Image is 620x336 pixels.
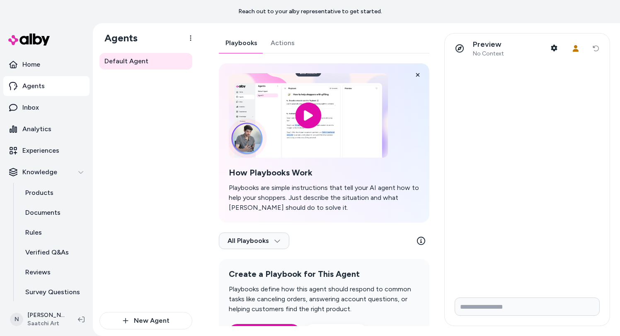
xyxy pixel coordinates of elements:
[17,203,90,223] a: Documents
[27,311,65,319] p: [PERSON_NAME]
[228,237,281,245] span: All Playbooks
[3,55,90,74] a: Home
[3,98,90,118] a: Inbox
[22,124,51,134] p: Analytics
[25,228,42,238] p: Rules
[17,242,90,262] a: Verified Q&As
[219,233,289,249] button: All Playbooks
[99,53,192,70] a: Default Agent
[264,33,301,53] a: Actions
[229,284,419,314] p: Playbooks define how this agent should respond to common tasks like canceling orders, answering a...
[22,146,59,156] p: Experiences
[22,103,39,113] p: Inbox
[104,56,148,66] span: Default Agent
[22,60,40,70] p: Home
[455,298,600,316] input: Write your prompt here
[229,183,419,213] p: Playbooks are simple instructions that tell your AI agent how to help your shoppers. Just describ...
[25,188,53,198] p: Products
[3,141,90,161] a: Experiences
[229,168,419,178] h2: How Playbooks Work
[3,119,90,139] a: Analytics
[8,34,50,46] img: alby Logo
[17,223,90,242] a: Rules
[22,167,57,177] p: Knowledge
[99,312,192,329] button: New Agent
[27,319,65,328] span: Saatchi Art
[229,269,419,279] h2: Create a Playbook for This Agent
[25,287,80,297] p: Survey Questions
[25,247,69,257] p: Verified Q&As
[25,267,51,277] p: Reviews
[17,183,90,203] a: Products
[473,50,504,58] span: No Context
[219,33,264,53] a: Playbooks
[17,282,90,302] a: Survey Questions
[98,32,138,44] h1: Agents
[25,208,61,218] p: Documents
[3,162,90,182] button: Knowledge
[22,81,45,91] p: Agents
[10,313,23,326] span: N
[17,262,90,282] a: Reviews
[3,76,90,96] a: Agents
[238,7,382,16] p: Reach out to your alby representative to get started.
[473,40,504,49] p: Preview
[5,306,71,333] button: N[PERSON_NAME]Saatchi Art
